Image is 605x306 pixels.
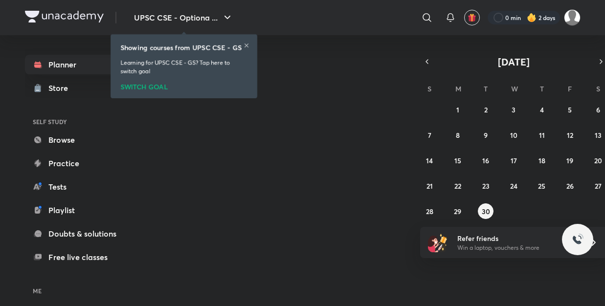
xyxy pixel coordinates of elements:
button: September 26, 2025 [562,178,578,194]
abbr: September 17, 2025 [511,156,517,165]
img: ttu [572,234,583,245]
h6: ME [25,283,138,299]
abbr: September 27, 2025 [595,181,602,191]
abbr: September 14, 2025 [426,156,433,165]
abbr: Thursday [540,84,544,93]
abbr: September 5, 2025 [568,105,572,114]
abbr: September 4, 2025 [540,105,544,114]
abbr: September 21, 2025 [426,181,433,191]
abbr: September 1, 2025 [456,105,459,114]
button: September 19, 2025 [562,153,578,168]
abbr: September 15, 2025 [454,156,461,165]
abbr: September 12, 2025 [567,131,573,140]
button: September 17, 2025 [506,153,521,168]
abbr: Wednesday [511,84,518,93]
button: UPSC CSE - Optiona ... [128,8,239,27]
abbr: Sunday [427,84,431,93]
button: [DATE] [434,55,594,68]
abbr: September 22, 2025 [454,181,461,191]
p: Learning for UPSC CSE - GS? Tap here to switch goal [120,58,247,76]
abbr: September 3, 2025 [512,105,515,114]
button: September 25, 2025 [534,178,550,194]
abbr: September 16, 2025 [482,156,489,165]
img: referral [428,233,448,252]
abbr: September 7, 2025 [428,131,431,140]
a: Tests [25,177,138,197]
button: September 18, 2025 [534,153,550,168]
abbr: Saturday [596,84,600,93]
a: Doubts & solutions [25,224,138,243]
a: Store [25,78,138,98]
button: September 16, 2025 [478,153,493,168]
abbr: Friday [568,84,572,93]
a: Planner [25,55,138,74]
button: September 9, 2025 [478,127,493,143]
abbr: September 26, 2025 [566,181,574,191]
img: Company Logo [25,11,104,22]
abbr: September 8, 2025 [456,131,460,140]
h6: Showing courses from UPSC CSE - GS [120,42,242,52]
button: September 7, 2025 [422,127,437,143]
abbr: September 6, 2025 [596,105,600,114]
button: September 3, 2025 [506,102,521,117]
button: September 10, 2025 [506,127,521,143]
button: September 15, 2025 [450,153,466,168]
abbr: September 28, 2025 [426,207,433,216]
abbr: September 23, 2025 [482,181,490,191]
abbr: Monday [455,84,461,93]
h6: Refer friends [457,233,578,243]
img: Ayush Kumar [564,9,581,26]
button: September 1, 2025 [450,102,466,117]
a: Practice [25,153,138,173]
p: Win a laptop, vouchers & more [457,243,578,252]
button: September 29, 2025 [450,203,466,219]
abbr: September 20, 2025 [594,156,602,165]
abbr: September 19, 2025 [566,156,573,165]
abbr: September 9, 2025 [484,131,488,140]
button: September 8, 2025 [450,127,466,143]
a: Playlist [25,200,138,220]
h6: SELF STUDY [25,113,138,130]
button: September 5, 2025 [562,102,578,117]
abbr: September 11, 2025 [539,131,545,140]
abbr: Tuesday [484,84,488,93]
button: September 21, 2025 [422,178,437,194]
abbr: September 18, 2025 [538,156,545,165]
button: September 11, 2025 [534,127,550,143]
div: SWITCH GOAL [120,80,247,90]
span: [DATE] [498,55,530,68]
button: September 2, 2025 [478,102,493,117]
abbr: September 25, 2025 [538,181,545,191]
button: September 12, 2025 [562,127,578,143]
img: streak [527,13,537,22]
a: Company Logo [25,11,104,25]
a: Browse [25,130,138,150]
abbr: September 13, 2025 [595,131,602,140]
button: September 30, 2025 [478,203,493,219]
button: September 14, 2025 [422,153,437,168]
a: Free live classes [25,247,138,267]
button: avatar [464,10,480,25]
button: September 23, 2025 [478,178,493,194]
button: September 22, 2025 [450,178,466,194]
abbr: September 10, 2025 [510,131,517,140]
button: September 4, 2025 [534,102,550,117]
button: September 28, 2025 [422,203,437,219]
div: Store [48,82,74,94]
img: avatar [468,13,476,22]
button: September 24, 2025 [506,178,521,194]
abbr: September 29, 2025 [454,207,461,216]
abbr: September 2, 2025 [484,105,488,114]
abbr: September 30, 2025 [482,207,490,216]
abbr: September 24, 2025 [510,181,517,191]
